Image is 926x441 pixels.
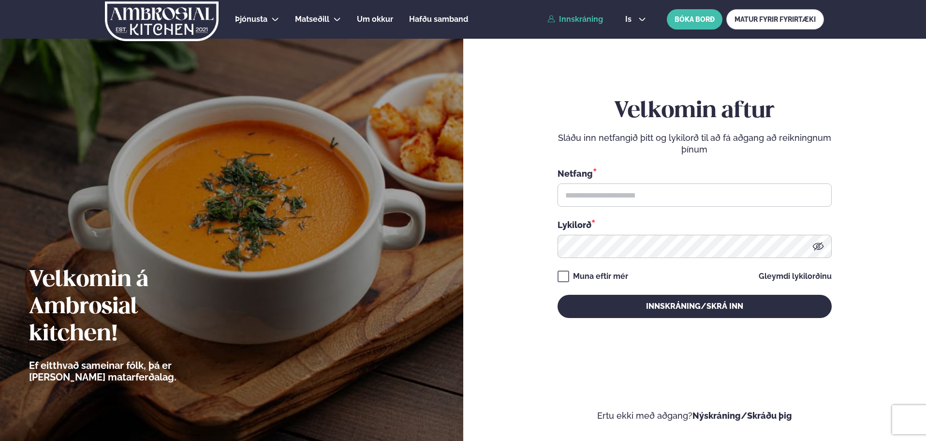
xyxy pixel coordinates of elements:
[558,132,832,155] p: Sláðu inn netfangið þitt og lykilorð til að fá aðgang að reikningnum þínum
[235,14,267,25] a: Þjónusta
[295,15,329,24] span: Matseðill
[357,15,393,24] span: Um okkur
[295,14,329,25] a: Matseðill
[547,15,603,24] a: Innskráning
[667,9,722,30] button: BÓKA BORÐ
[409,15,468,24] span: Hafðu samband
[726,9,824,30] a: MATUR FYRIR FYRIRTÆKI
[235,15,267,24] span: Þjónusta
[558,218,832,231] div: Lykilorð
[558,98,832,125] h2: Velkomin aftur
[558,167,832,180] div: Netfang
[625,15,634,23] span: is
[104,1,220,41] img: logo
[357,14,393,25] a: Um okkur
[558,295,832,318] button: Innskráning/Skrá inn
[29,267,230,348] h2: Velkomin á Ambrosial kitchen!
[759,273,832,280] a: Gleymdi lykilorðinu
[29,360,230,383] p: Ef eitthvað sameinar fólk, þá er [PERSON_NAME] matarferðalag.
[692,411,792,421] a: Nýskráning/Skráðu þig
[617,15,654,23] button: is
[492,410,897,422] p: Ertu ekki með aðgang?
[409,14,468,25] a: Hafðu samband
